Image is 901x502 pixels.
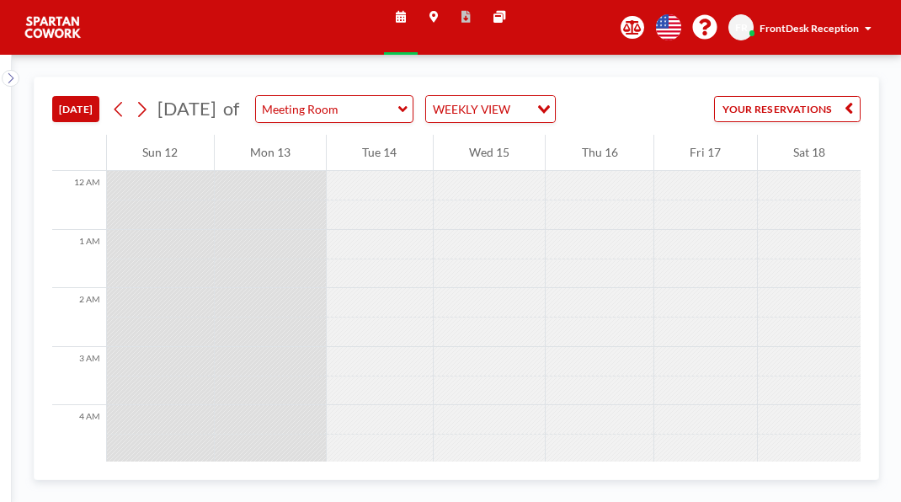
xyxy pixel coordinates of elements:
div: Sun 12 [107,135,214,171]
div: 2 AM [52,288,106,347]
img: organization-logo [24,13,83,42]
span: WEEKLY VIEW [429,99,513,119]
div: Mon 13 [215,135,327,171]
div: Tue 14 [327,135,433,171]
div: Thu 16 [546,135,653,171]
input: Search for option [514,99,527,119]
button: YOUR RESERVATIONS [714,96,861,122]
span: [DATE] [157,98,216,120]
div: 3 AM [52,347,106,406]
div: Sat 18 [758,135,861,171]
div: 12 AM [52,171,106,230]
div: 1 AM [52,230,106,289]
span: of [223,98,239,120]
div: 4 AM [52,405,106,464]
div: Wed 15 [434,135,546,171]
div: Search for option [426,96,555,122]
span: FrontDesk Reception [760,22,859,35]
div: Fri 17 [654,135,757,171]
span: FR [735,21,748,34]
input: Meeting Room [256,96,398,122]
button: [DATE] [52,96,99,122]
